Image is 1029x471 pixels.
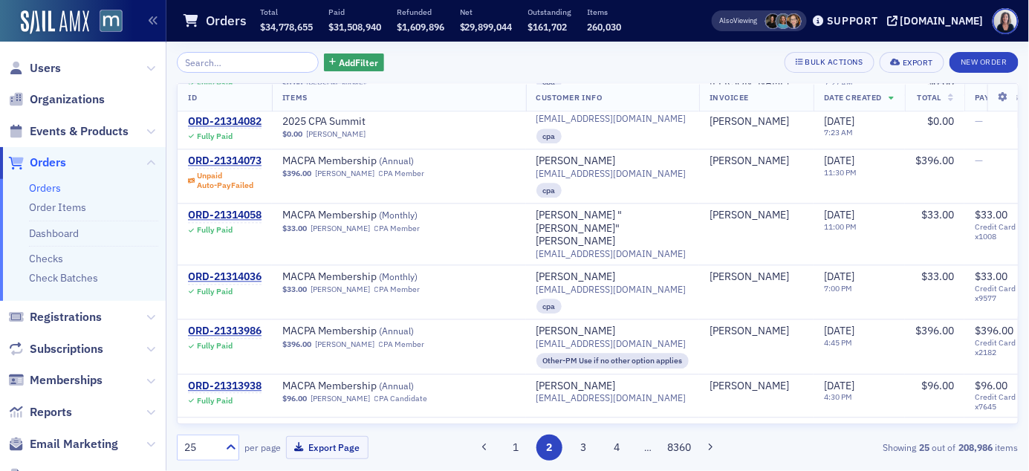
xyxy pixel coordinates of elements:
span: Credit Card x9577 [975,284,1018,303]
div: Other-PM Use if no other option applies [536,353,689,368]
span: 2025 CPA Summit [282,115,470,129]
a: MACPA Membership (Monthly) [282,270,470,284]
time: 4:30 PM [824,392,852,402]
span: Invoicee [710,92,749,103]
div: [PERSON_NAME] [536,380,616,393]
a: [PERSON_NAME] [536,325,616,338]
div: ORD-21314036 [188,270,262,284]
strong: 208,986 [956,441,996,454]
p: Outstanding [528,7,572,17]
div: Fully Paid [197,396,233,406]
img: SailAMX [21,10,89,34]
p: Refunded [397,7,444,17]
a: [PERSON_NAME] [311,394,370,403]
span: ( Annual ) [379,325,414,337]
span: ( Annual ) [379,423,414,435]
span: ( Annual ) [379,380,414,392]
span: Total [918,92,942,103]
div: ORD-21314073 [188,155,262,168]
a: Memberships [8,372,103,389]
div: cpa [536,183,562,198]
span: Viewing [720,16,758,26]
span: [EMAIL_ADDRESS][DOMAIN_NAME] [536,338,686,349]
div: [DOMAIN_NAME] [900,14,984,27]
span: Ryan Kaufman [710,380,803,393]
span: ( Monthly ) [379,270,418,282]
div: CPA Member [379,340,425,349]
span: Add Filter [339,56,378,69]
span: Lori Kubic [710,325,803,338]
p: Total [260,7,313,17]
a: [PERSON_NAME] [710,380,789,393]
span: MACPA Membership [282,380,470,393]
a: [PERSON_NAME] [536,155,616,168]
span: Credit Card x2182 [975,338,1018,357]
span: $96.00 [921,379,954,392]
label: per page [244,441,281,454]
span: ( Monthly ) [379,209,418,221]
strong: 25 [917,441,932,454]
span: Margaret DeRoose [776,13,791,29]
div: Fully Paid [197,131,233,141]
div: Export [903,59,933,67]
input: Search… [177,52,319,73]
span: [EMAIL_ADDRESS][DOMAIN_NAME] [536,392,686,403]
div: [PERSON_NAME] [710,115,789,129]
span: Deborah Behrend [710,115,803,129]
a: [PERSON_NAME] [536,423,616,436]
a: MACPA Membership (Annual) [282,423,470,436]
a: [PERSON_NAME] [315,169,374,178]
div: [PERSON_NAME] [710,155,789,168]
span: [DATE] [824,154,854,167]
div: ORD-21314058 [188,209,262,222]
span: $396.00 [975,422,1013,435]
a: Order Items [29,201,86,214]
button: 1 [503,435,529,461]
div: Unpaid [197,171,253,190]
a: ORD-21313938 [188,380,262,393]
span: Registrations [30,309,102,325]
a: Organizations [8,91,105,108]
button: AddFilter [324,53,385,72]
span: $33.00 [921,270,954,283]
span: [EMAIL_ADDRESS][DOMAIN_NAME] [536,168,686,179]
p: Items [588,7,622,17]
a: [PERSON_NAME] [710,209,789,222]
a: [PERSON_NAME] [311,224,370,233]
span: Jennifer Wasson [710,423,803,436]
span: ( Annual ) [379,155,414,166]
button: Export [880,52,944,73]
div: 25 [184,440,217,455]
a: [PERSON_NAME] "[PERSON_NAME]" [PERSON_NAME] [536,209,689,248]
span: $0.00 [282,129,302,139]
span: MACPA Membership [282,270,470,284]
div: [PERSON_NAME] [710,423,789,436]
p: Net [460,7,513,17]
time: 7:00 PM [824,283,852,293]
span: $396.00 [915,422,954,435]
a: [PERSON_NAME] [536,270,616,284]
div: Support [827,14,878,27]
span: MACPA Membership [282,325,470,338]
span: $396.00 [282,340,311,349]
div: Fully Paid [197,341,233,351]
h1: Orders [206,12,247,30]
div: ORD-21313888 [188,423,262,436]
span: Credit Card x7645 [975,392,1018,412]
span: $96.00 [282,394,307,403]
span: $34,778,655 [260,21,313,33]
span: Subscriptions [30,341,103,357]
span: Items [282,92,308,103]
button: 4 [604,435,630,461]
span: Michelle Brown [786,13,802,29]
div: Fully Paid [197,287,233,296]
span: Email Marketing [30,436,118,452]
div: Bulk Actions [805,58,863,66]
a: [PERSON_NAME] [710,325,789,338]
span: Memberships [30,372,103,389]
